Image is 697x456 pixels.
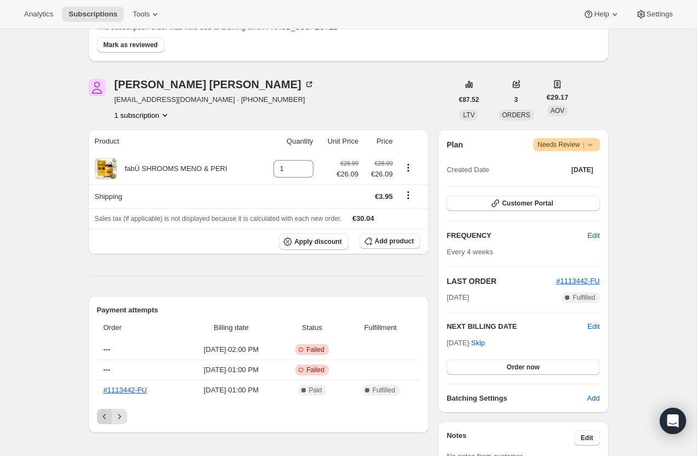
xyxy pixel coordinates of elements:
[306,366,324,374] span: Failed
[97,409,421,424] nav: Pagination
[447,292,469,303] span: [DATE]
[471,338,485,349] span: Skip
[88,184,260,208] th: Shipping
[574,430,600,446] button: Edit
[62,7,124,22] button: Subscriptions
[447,339,485,347] span: [DATE] ·
[294,237,342,246] span: Apply discount
[556,277,600,285] a: #1113442-FU
[515,95,518,104] span: 3
[587,230,599,241] span: Edit
[260,129,317,153] th: Quantity
[88,129,260,153] th: Product
[95,215,342,223] span: Sales tax (if applicable) is not displayed because it is calculated with each new order.
[362,129,396,153] th: Price
[582,140,584,149] span: |
[185,322,277,333] span: Billing date
[185,344,277,355] span: [DATE] · 02:00 PM
[447,393,587,404] h6: Batching Settings
[660,408,686,434] div: Open Intercom Messenger
[465,334,492,352] button: Skip
[447,164,489,175] span: Created Date
[447,196,599,211] button: Customer Portal
[104,386,147,394] a: #1113442-FU
[547,92,569,103] span: €29.17
[447,360,599,375] button: Order now
[68,10,117,19] span: Subscriptions
[447,430,574,446] h3: Notes
[133,10,150,19] span: Tools
[587,393,599,404] span: Add
[576,7,626,22] button: Help
[399,189,417,201] button: Shipping actions
[317,129,362,153] th: Unit Price
[115,94,315,105] span: [EMAIL_ADDRESS][DOMAIN_NAME] · [PHONE_NUMBER]
[375,192,393,201] span: €3.95
[594,10,609,19] span: Help
[104,345,111,354] span: ---
[629,7,679,22] button: Settings
[647,10,673,19] span: Settings
[580,390,606,407] button: Add
[104,366,111,374] span: ---
[336,169,358,180] span: €26.09
[306,345,324,354] span: Failed
[572,166,593,174] span: [DATE]
[112,409,127,424] button: Next
[453,92,486,107] button: €87.52
[97,37,164,53] button: Mark as reviewed
[375,160,393,167] small: €28.99
[447,248,493,256] span: Every 4 weeks
[97,409,112,424] button: Previous
[573,293,595,302] span: Fulfilled
[375,237,414,246] span: Add product
[97,316,182,340] th: Order
[283,322,340,333] span: Status
[459,95,479,104] span: €87.52
[18,7,60,22] button: Analytics
[115,79,315,90] div: [PERSON_NAME] [PERSON_NAME]
[551,107,564,115] span: AOV
[279,233,348,250] button: Apply discount
[88,79,106,96] span: Paula Crawley
[185,385,277,396] span: [DATE] · 01:00 PM
[556,276,600,287] button: #1113442-FU
[359,233,420,249] button: Add product
[97,305,421,316] h2: Payment attempts
[447,230,587,241] h2: FREQUENCY
[185,364,277,375] span: [DATE] · 01:00 PM
[565,162,600,178] button: [DATE]
[352,214,374,223] span: €30.04
[115,110,170,121] button: Product actions
[24,10,53,19] span: Analytics
[117,163,227,174] div: fabÜ SHROOMS MENO & PERI
[447,276,556,287] h2: LAST ORDER
[95,158,117,180] img: product img
[508,92,525,107] button: 3
[587,321,599,332] button: Edit
[581,434,593,442] span: Edit
[365,169,393,180] span: €26.09
[373,386,395,395] span: Fulfilled
[399,162,417,174] button: Product actions
[347,322,414,333] span: Fulfillment
[502,199,553,208] span: Customer Portal
[447,321,587,332] h2: NEXT BILLING DATE
[502,111,530,119] span: ORDERS
[507,363,540,372] span: Order now
[581,227,606,244] button: Edit
[538,139,596,150] span: Needs Review
[340,160,358,167] small: €28.99
[309,386,322,395] span: Paid
[447,139,463,150] h2: Plan
[104,41,158,49] span: Mark as reviewed
[126,7,167,22] button: Tools
[463,111,475,119] span: LTV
